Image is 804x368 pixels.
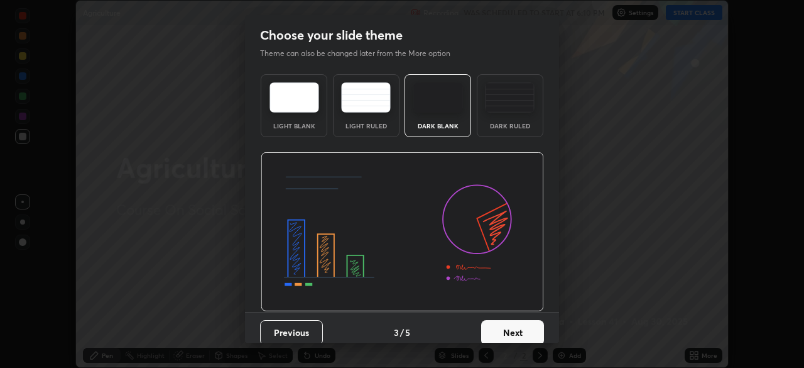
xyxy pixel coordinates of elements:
img: lightTheme.e5ed3b09.svg [269,82,319,113]
div: Dark Blank [413,123,463,129]
h2: Choose your slide theme [260,27,403,43]
p: Theme can also be changed later from the More option [260,48,464,59]
h4: 3 [394,326,399,339]
div: Light Ruled [341,123,391,129]
h4: / [400,326,404,339]
img: darkThemeBanner.d06ce4a2.svg [261,152,544,312]
img: lightRuledTheme.5fabf969.svg [341,82,391,113]
button: Previous [260,320,323,345]
div: Dark Ruled [485,123,535,129]
div: Light Blank [269,123,319,129]
button: Next [481,320,544,345]
img: darkRuledTheme.de295e13.svg [485,82,535,113]
h4: 5 [405,326,410,339]
img: darkTheme.f0cc69e5.svg [413,82,463,113]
